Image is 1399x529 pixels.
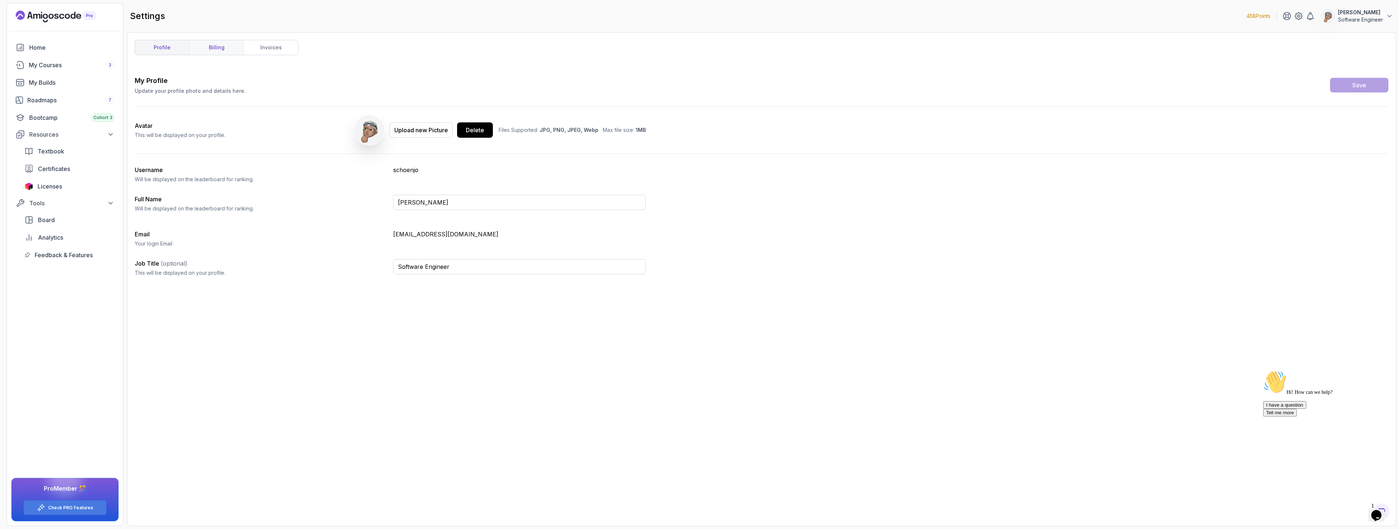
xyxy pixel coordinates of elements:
[38,164,70,173] span: Certificates
[466,126,484,134] div: Delete
[20,144,119,159] a: textbook
[29,61,114,69] div: My Courses
[189,40,244,55] a: billing
[135,40,189,55] a: profile
[135,195,162,203] label: Full Name
[355,116,383,144] img: user profile image
[23,500,107,515] button: Check PRO Features
[11,75,119,90] a: builds
[161,260,187,267] span: (optional)
[20,230,119,245] a: analytics
[1260,368,1392,496] iframe: chat widget
[393,259,646,274] input: Enter your job
[135,205,387,212] p: Will be displayed on the leaderboard for ranking.
[390,122,453,138] button: Upload new Picture
[20,213,119,227] a: board
[108,97,111,103] span: 7
[108,62,111,68] span: 3
[3,41,37,49] button: Tell me more
[20,161,119,176] a: certificates
[29,199,114,208] div: Tools
[1338,9,1383,16] p: [PERSON_NAME]
[11,40,119,55] a: home
[135,269,387,277] p: This will be displayed on your profile.
[1368,500,1392,522] iframe: chat widget
[636,127,646,133] span: 1MB
[457,122,493,138] button: Delete
[29,113,114,122] div: Bootcamp
[20,248,119,262] a: feedback
[135,76,246,86] h3: My Profile
[130,10,165,22] h2: settings
[393,195,646,210] input: Enter your full name
[11,128,119,141] button: Resources
[11,197,119,210] button: Tools
[393,230,646,239] p: [EMAIL_ADDRESS][DOMAIN_NAME]
[29,78,114,87] div: My Builds
[29,43,114,52] div: Home
[540,127,598,133] span: JPG, PNG, JPEG, Webp
[135,132,225,139] p: This will be displayed on your profile.
[1352,81,1366,90] div: Save
[499,126,646,134] p: Files Supported: Max file size:
[135,240,387,247] p: Your login Email
[27,96,114,104] div: Roadmaps
[24,183,33,190] img: jetbrains icon
[135,176,387,183] p: Will be displayed on the leaderboard for ranking.
[48,505,93,511] a: Check PRO Features
[38,216,55,224] span: Board
[11,93,119,107] a: roadmaps
[29,130,114,139] div: Resources
[38,182,62,191] span: Licenses
[135,121,225,130] h2: Avatar
[38,147,64,156] span: Textbook
[3,3,26,26] img: :wave:
[93,115,112,121] span: Cohort 3
[1330,78,1388,92] button: Save
[393,165,646,174] p: schoenjo
[135,87,246,95] p: Update your profile photo and details here.
[135,230,387,239] h3: Email
[135,166,163,174] label: Username
[16,11,112,22] a: Landing page
[11,110,119,125] a: bootcamp
[35,251,93,259] span: Feedback & Features
[135,260,187,267] label: Job Title
[1246,12,1270,20] p: 458 Points
[394,126,448,134] div: Upload new Picture
[1321,9,1393,23] button: user profile image[PERSON_NAME]Software Engineer
[20,179,119,194] a: licenses
[3,3,134,49] div: 👋Hi! How can we help?I have a questionTell me more
[3,22,72,27] span: Hi! How can we help?
[3,34,46,41] button: I have a question
[1338,16,1383,23] p: Software Engineer
[244,40,298,55] a: invoices
[1321,9,1335,23] img: user profile image
[38,233,63,242] span: Analytics
[11,58,119,72] a: courses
